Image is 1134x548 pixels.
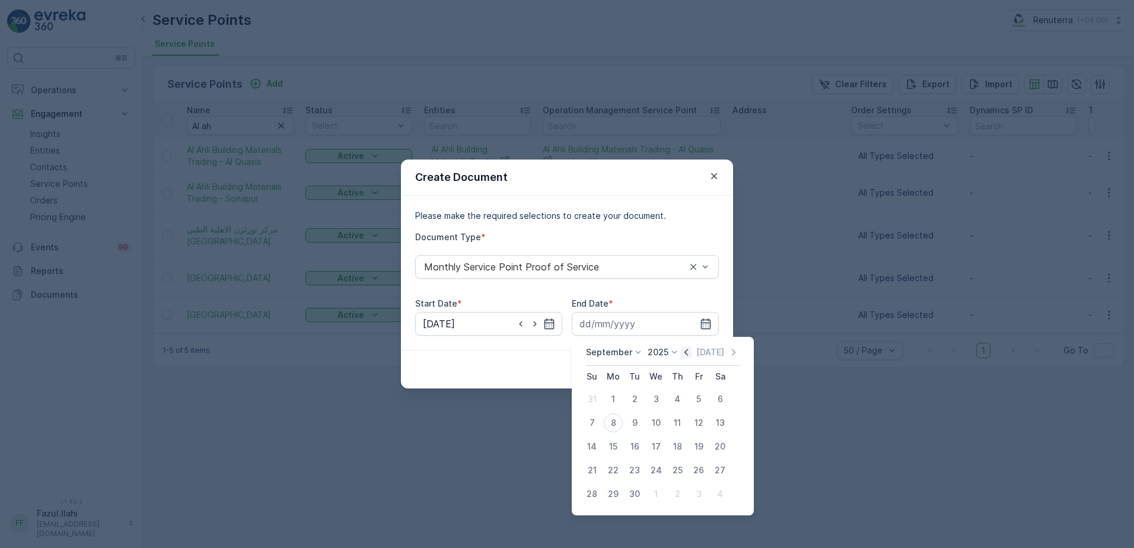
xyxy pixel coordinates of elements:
[646,390,665,409] div: 3
[415,312,562,336] input: dd/mm/yyyy
[646,485,665,504] div: 1
[667,366,688,387] th: Thursday
[645,366,667,387] th: Wednesday
[624,366,645,387] th: Tuesday
[646,413,665,432] div: 10
[711,390,730,409] div: 6
[668,461,687,480] div: 25
[688,366,709,387] th: Friday
[586,346,632,358] p: September
[668,390,687,409] div: 4
[415,298,457,308] label: Start Date
[648,346,668,358] p: 2025
[604,485,623,504] div: 29
[415,169,508,186] p: Create Document
[689,413,708,432] div: 12
[668,413,687,432] div: 11
[711,413,730,432] div: 13
[689,437,708,456] div: 19
[668,485,687,504] div: 2
[625,437,644,456] div: 16
[711,437,730,456] div: 20
[572,298,609,308] label: End Date
[604,437,623,456] div: 15
[646,437,665,456] div: 17
[711,485,730,504] div: 4
[582,413,601,432] div: 7
[582,485,601,504] div: 28
[625,485,644,504] div: 30
[711,461,730,480] div: 27
[709,366,731,387] th: Saturday
[415,210,719,222] p: Please make the required selections to create your document.
[689,461,708,480] div: 26
[696,346,724,358] p: [DATE]
[582,390,601,409] div: 31
[582,437,601,456] div: 14
[582,461,601,480] div: 21
[603,366,624,387] th: Monday
[689,390,708,409] div: 5
[668,437,687,456] div: 18
[625,413,644,432] div: 9
[604,461,623,480] div: 22
[625,461,644,480] div: 23
[689,485,708,504] div: 3
[625,390,644,409] div: 2
[604,413,623,432] div: 8
[646,461,665,480] div: 24
[604,390,623,409] div: 1
[415,232,481,242] label: Document Type
[572,312,719,336] input: dd/mm/yyyy
[581,366,603,387] th: Sunday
